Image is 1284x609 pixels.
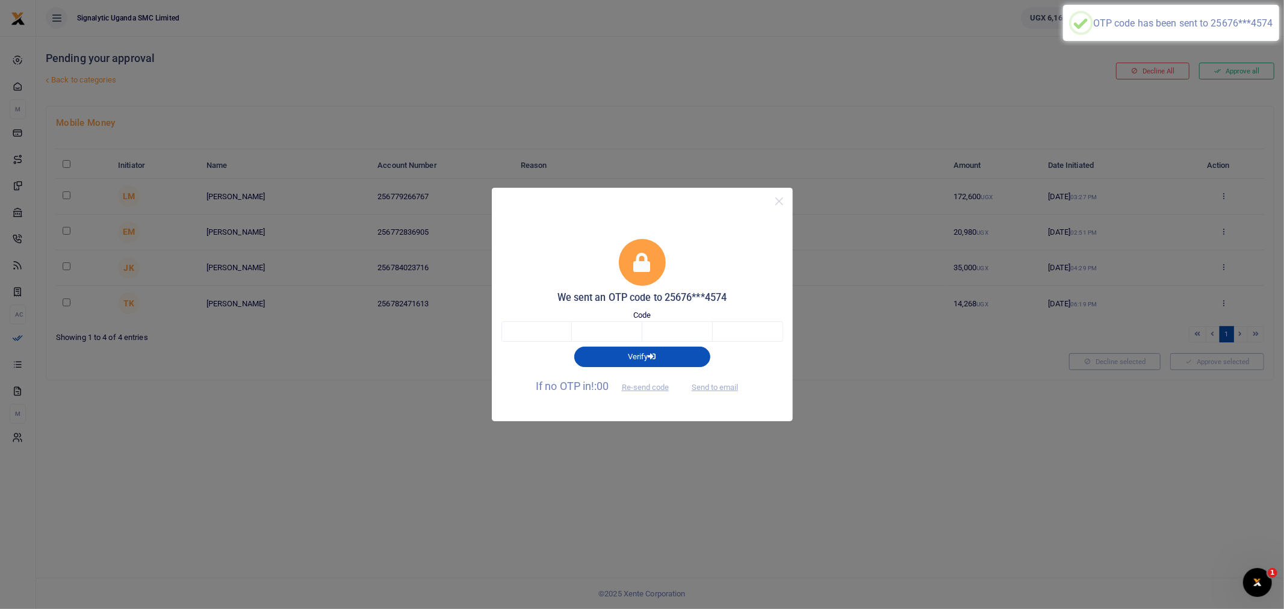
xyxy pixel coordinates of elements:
[501,292,783,304] h5: We sent an OTP code to 25676***4574
[536,380,679,392] span: If no OTP in
[1243,568,1272,597] iframe: Intercom live chat
[574,347,710,367] button: Verify
[771,193,788,210] button: Close
[591,380,609,392] span: !:00
[1268,568,1277,578] span: 1
[1093,17,1273,29] div: OTP code has been sent to 25676***4574
[633,309,651,321] label: Code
